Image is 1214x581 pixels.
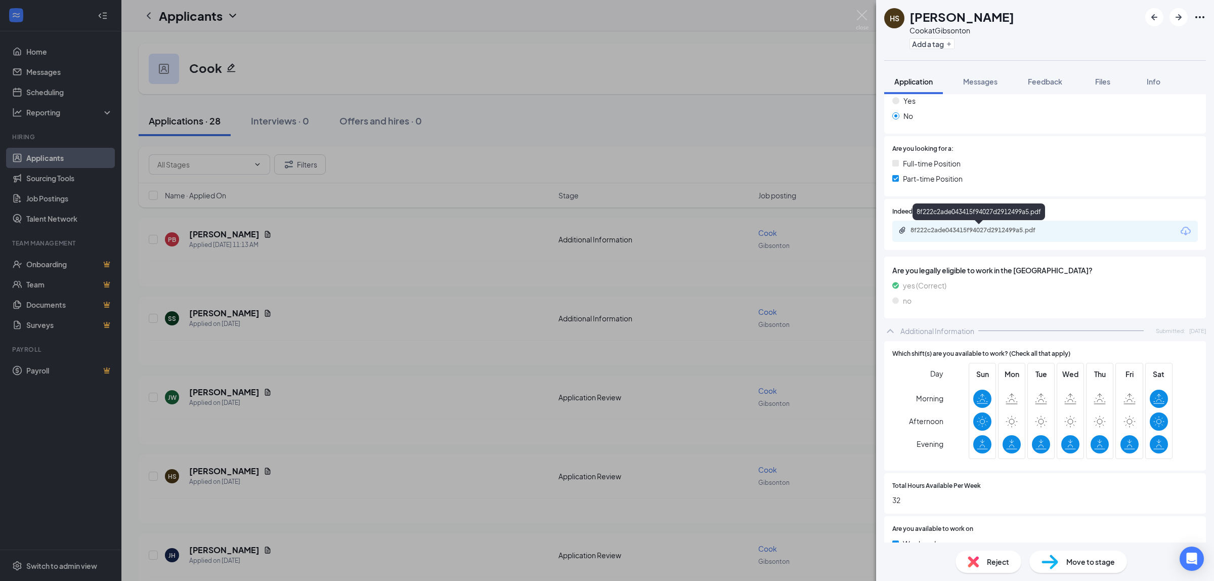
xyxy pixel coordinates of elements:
[903,158,961,169] span: Full-time Position
[930,368,943,379] span: Day
[1148,11,1160,23] svg: ArrowLeftNew
[1028,77,1062,86] span: Feedback
[987,556,1009,567] span: Reject
[892,349,1070,359] span: Which shift(s) are you available to work? (Check all that apply)
[892,265,1198,276] span: Are you legally eligible to work in the [GEOGRAPHIC_DATA]?
[1095,77,1110,86] span: Files
[892,524,973,534] span: Are you available to work on
[898,226,1062,236] a: Paperclip8f222c2ade043415f94027d2912499a5.pdf
[892,481,981,491] span: Total Hours Available Per Week
[946,41,952,47] svg: Plus
[1173,11,1185,23] svg: ArrowRight
[1180,547,1204,571] div: Open Intercom Messenger
[1189,326,1206,335] span: [DATE]
[973,368,991,380] span: Sun
[900,326,974,336] div: Additional Information
[910,226,1052,234] div: 8f222c2ade043415f94027d2912499a5.pdf
[909,38,955,49] button: PlusAdd a tag
[1145,8,1163,26] button: ArrowLeftNew
[1032,368,1050,380] span: Tue
[903,538,939,549] span: Weekends
[909,25,1014,35] div: Cook at Gibsonton
[894,77,933,86] span: Application
[903,295,912,306] span: no
[1169,8,1188,26] button: ArrowRight
[1061,368,1079,380] span: Wed
[892,144,953,154] span: Are you looking for a:
[909,8,1014,25] h1: [PERSON_NAME]
[1120,368,1139,380] span: Fri
[909,412,943,430] span: Afternoon
[1180,225,1192,237] svg: Download
[1156,326,1185,335] span: Submitted:
[1147,77,1160,86] span: Info
[892,207,937,217] span: Indeed Resume
[963,77,998,86] span: Messages
[913,203,1045,220] div: 8f222c2ade043415f94027d2912499a5.pdf
[1003,368,1021,380] span: Mon
[890,13,899,23] div: HS
[1091,368,1109,380] span: Thu
[892,494,1198,506] span: 32
[1150,368,1168,380] span: Sat
[903,173,963,184] span: Part-time Position
[903,95,916,106] span: Yes
[1066,556,1115,567] span: Move to stage
[903,110,913,121] span: No
[1194,11,1206,23] svg: Ellipses
[916,389,943,407] span: Morning
[903,280,946,291] span: yes (Correct)
[884,325,896,337] svg: ChevronUp
[898,226,906,234] svg: Paperclip
[917,435,943,453] span: Evening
